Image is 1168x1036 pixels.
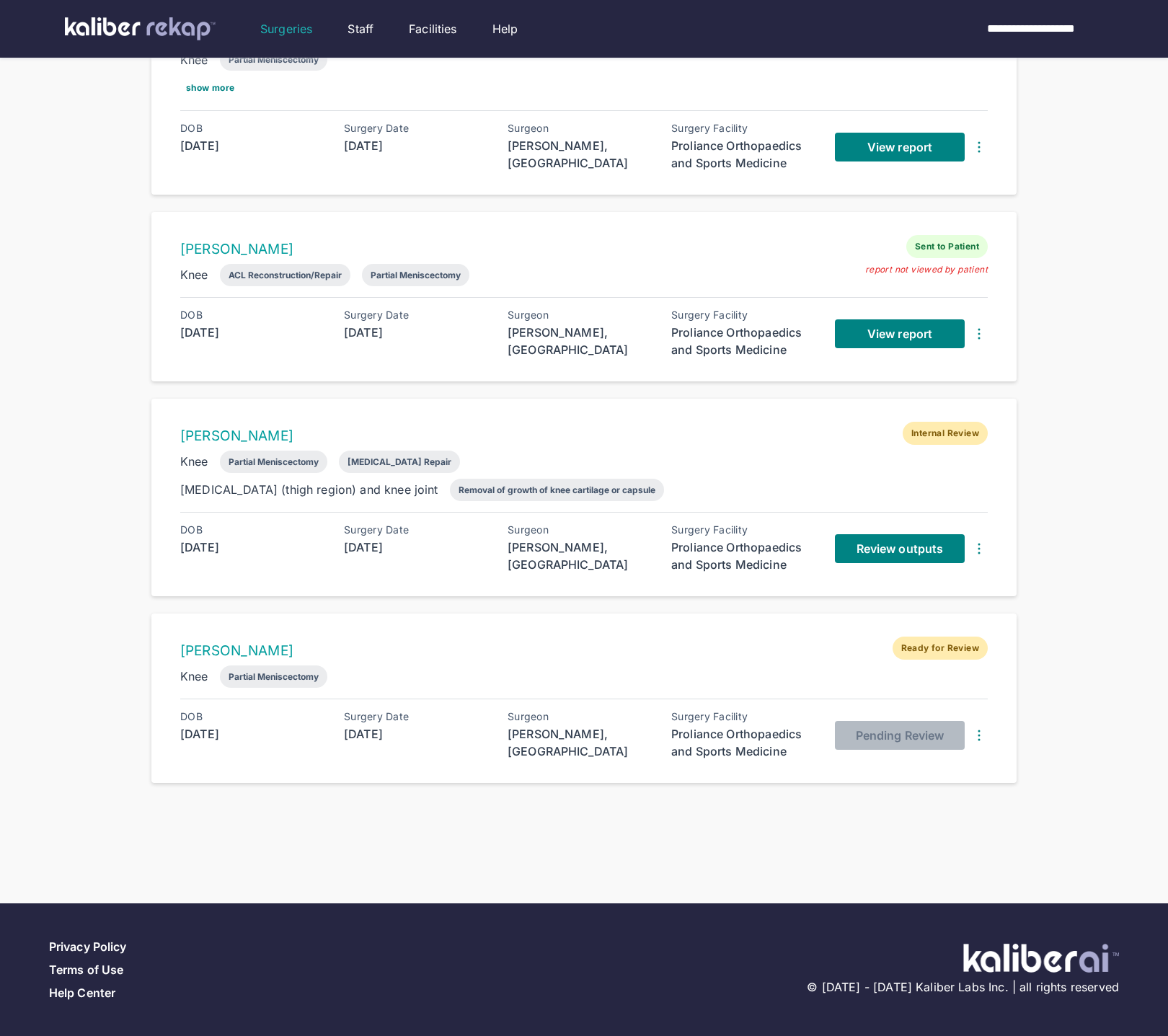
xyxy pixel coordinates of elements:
[229,54,319,65] div: Partial Meniscectomy
[508,524,652,536] div: Surgeon
[180,428,293,444] a: [PERSON_NAME]
[180,266,208,283] div: Knee
[508,137,652,172] div: [PERSON_NAME], [GEOGRAPHIC_DATA]
[180,711,324,722] div: DOB
[508,725,652,760] div: [PERSON_NAME], [GEOGRAPHIC_DATA]
[508,309,652,321] div: Surgeon
[180,539,324,556] div: [DATE]
[180,324,324,341] div: [DATE]
[508,324,652,358] div: [PERSON_NAME], [GEOGRAPHIC_DATA]
[903,422,988,445] span: Internal Review
[180,524,324,536] div: DOB
[49,962,123,977] a: Terms of Use
[344,137,488,154] div: [DATE]
[49,939,126,954] a: Privacy Policy
[508,123,652,134] div: Surgeon
[835,133,965,161] a: View report
[671,539,815,573] div: Proliance Orthopaedics and Sports Medicine
[180,51,208,68] div: Knee
[186,82,235,93] span: show more
[348,456,451,467] div: [MEDICAL_DATA] Repair
[180,76,241,99] button: show more
[344,123,488,134] div: Surgery Date
[180,123,324,134] div: DOB
[963,944,1119,973] img: ATj1MI71T5jDAAAAAElFTkSuQmCC
[970,727,988,744] img: DotsThreeVertical.31cb0eda.svg
[344,324,488,341] div: [DATE]
[229,671,319,682] div: Partial Meniscectomy
[229,456,319,467] div: Partial Meniscectomy
[970,325,988,342] img: DotsThreeVertical.31cb0eda.svg
[180,481,438,498] div: [MEDICAL_DATA] (thigh region) and knee joint
[867,327,932,341] span: View report
[492,20,518,37] a: Help
[671,137,815,172] div: Proliance Orthopaedics and Sports Medicine
[409,20,457,37] a: Facilities
[508,711,652,722] div: Surgeon
[671,725,815,760] div: Proliance Orthopaedics and Sports Medicine
[344,711,488,722] div: Surgery Date
[893,637,988,660] span: Ready for Review
[344,309,488,321] div: Surgery Date
[344,539,488,556] div: [DATE]
[867,140,932,154] span: View report
[865,264,988,275] div: report not viewed by patient
[344,725,488,743] div: [DATE]
[344,524,488,536] div: Surgery Date
[671,524,815,536] div: Surgery Facility
[371,270,461,280] div: Partial Meniscectomy
[856,728,944,743] span: Pending Review
[229,270,342,280] div: ACL Reconstruction/Repair
[671,324,815,358] div: Proliance Orthopaedics and Sports Medicine
[835,721,965,750] button: Pending Review
[970,138,988,156] img: DotsThreeVertical.31cb0eda.svg
[180,453,208,470] div: Knee
[348,20,373,37] a: Staff
[835,534,965,563] a: Review outputs
[65,17,216,40] img: kaliber labs logo
[180,309,324,321] div: DOB
[180,642,293,659] a: [PERSON_NAME]
[508,539,652,573] div: [PERSON_NAME], [GEOGRAPHIC_DATA]
[835,319,965,348] a: View report
[180,241,293,257] a: [PERSON_NAME]
[671,309,815,321] div: Surgery Facility
[180,137,324,154] div: [DATE]
[49,986,115,1000] a: Help Center
[906,235,988,258] span: Sent to Patient
[857,541,943,556] span: Review outputs
[970,540,988,557] img: DotsThreeVertical.31cb0eda.svg
[260,20,312,37] a: Surgeries
[671,123,815,134] div: Surgery Facility
[180,668,208,685] div: Knee
[459,484,655,495] div: Removal of growth of knee cartilage or capsule
[807,978,1119,996] span: © [DATE] - [DATE] Kaliber Labs Inc. | all rights reserved
[180,725,324,743] div: [DATE]
[671,711,815,722] div: Surgery Facility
